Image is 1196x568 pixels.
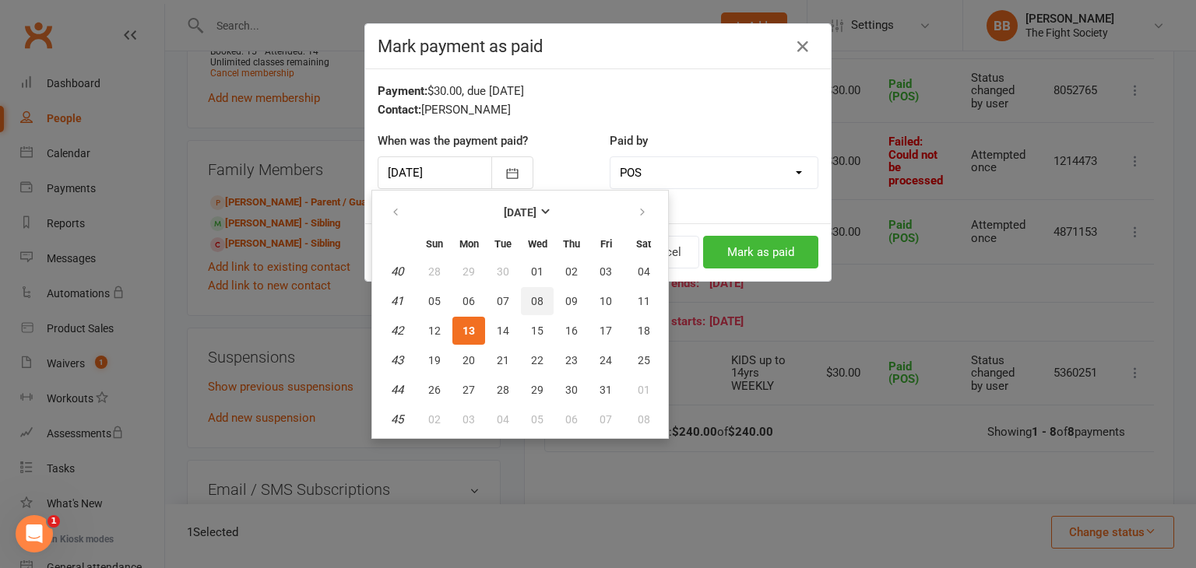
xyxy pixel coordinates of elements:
span: 21 [497,354,509,366]
button: 01 [521,258,554,286]
button: 25 [624,346,663,374]
button: 29 [452,258,485,286]
span: 05 [531,413,543,426]
span: 07 [600,413,612,426]
button: 19 [418,346,451,374]
strong: Payment: [378,84,427,98]
span: 10 [600,295,612,307]
div: [PERSON_NAME] [378,100,818,119]
button: 23 [555,346,588,374]
button: 14 [487,317,519,345]
button: 03 [452,405,485,433]
button: 06 [555,405,588,433]
span: 15 [531,324,543,337]
span: 03 [600,265,612,278]
span: 25 [638,354,650,366]
span: 13 [463,324,475,337]
button: 09 [555,287,588,315]
span: 26 [428,384,441,396]
em: 40 [391,265,403,279]
button: 10 [589,287,622,315]
button: Close [790,34,815,59]
span: 05 [428,295,441,307]
button: Mark as paid [703,236,818,268]
span: 02 [428,413,441,426]
span: 16 [565,324,578,337]
span: 04 [638,265,650,278]
em: 41 [391,294,403,308]
span: 29 [463,265,475,278]
button: 24 [589,346,622,374]
span: 01 [531,265,543,278]
button: 16 [555,317,588,345]
span: 14 [497,324,509,337]
button: 05 [521,405,554,433]
small: Tuesday [494,238,512,250]
span: 27 [463,384,475,396]
span: 22 [531,354,543,366]
button: 28 [418,258,451,286]
button: 27 [452,376,485,404]
button: 08 [624,405,663,433]
button: 18 [624,317,663,345]
span: 29 [531,384,543,396]
small: Monday [459,238,479,250]
span: 19 [428,354,441,366]
label: When was the payment paid? [378,131,528,150]
button: 05 [418,287,451,315]
strong: [DATE] [504,206,536,219]
small: Wednesday [528,238,547,250]
em: 43 [391,353,403,367]
span: 17 [600,324,612,337]
span: 06 [565,413,578,426]
span: 08 [531,295,543,307]
span: 09 [565,295,578,307]
button: 11 [624,287,663,315]
button: 29 [521,376,554,404]
button: 22 [521,346,554,374]
button: 30 [555,376,588,404]
button: 26 [418,376,451,404]
button: 13 [452,317,485,345]
span: 06 [463,295,475,307]
small: Friday [600,238,612,250]
button: 06 [452,287,485,315]
button: 31 [589,376,622,404]
button: 02 [555,258,588,286]
em: 45 [391,412,403,426]
label: Paid by [610,131,648,150]
span: 30 [497,265,509,278]
button: 21 [487,346,519,374]
span: 07 [497,295,509,307]
span: 08 [638,413,650,426]
span: 18 [638,324,650,337]
small: Saturday [636,238,651,250]
button: 03 [589,258,622,286]
button: 07 [589,405,622,433]
span: 28 [497,384,509,396]
span: 24 [600,354,612,366]
button: 20 [452,346,485,374]
span: 12 [428,324,441,337]
h4: Mark payment as paid [378,37,818,56]
button: 02 [418,405,451,433]
button: 12 [418,317,451,345]
button: 30 [487,258,519,286]
button: 15 [521,317,554,345]
span: 30 [565,384,578,396]
em: 44 [391,383,403,397]
span: 01 [638,384,650,396]
strong: Contact: [378,103,421,117]
button: 08 [521,287,554,315]
button: 04 [487,405,519,433]
button: 01 [624,376,663,404]
span: 1 [47,515,60,528]
span: 11 [638,295,650,307]
span: 03 [463,413,475,426]
span: 28 [428,265,441,278]
button: 04 [624,258,663,286]
button: 28 [487,376,519,404]
span: 31 [600,384,612,396]
div: $30.00, due [DATE] [378,82,818,100]
span: 23 [565,354,578,366]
